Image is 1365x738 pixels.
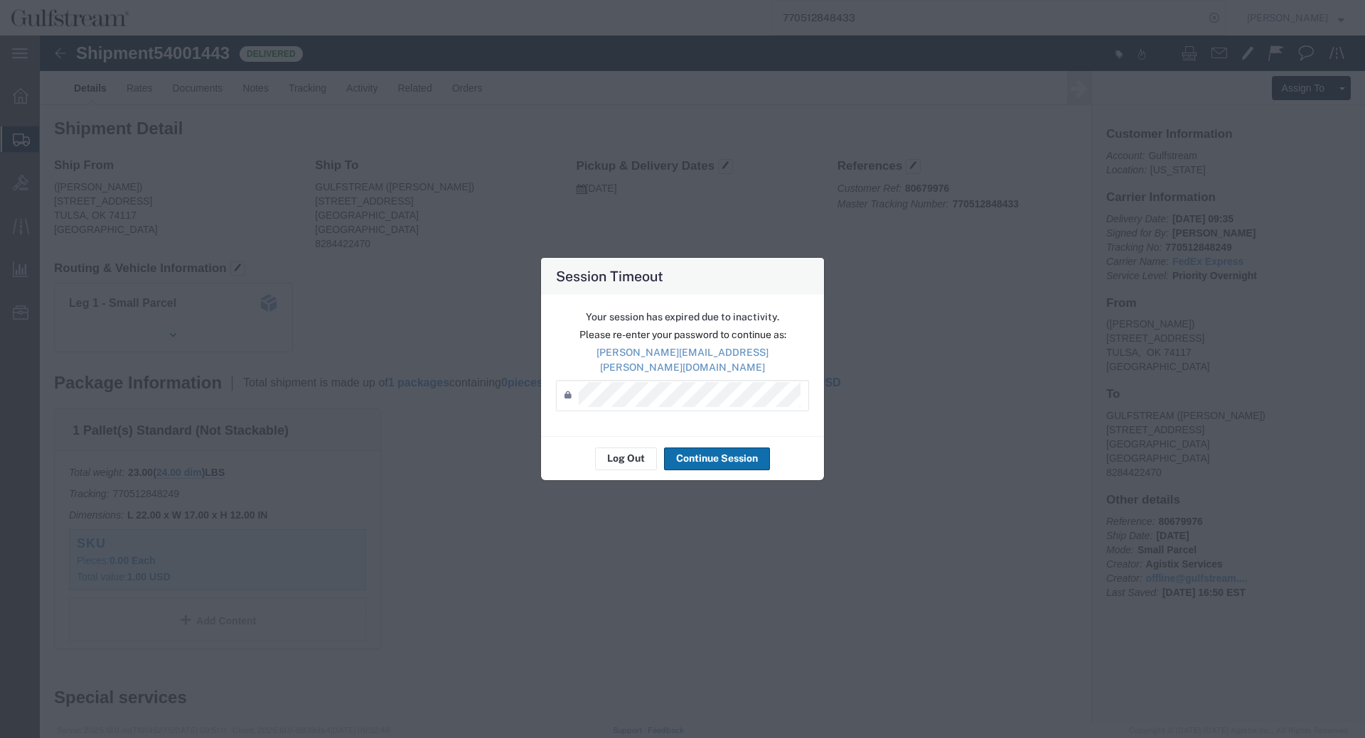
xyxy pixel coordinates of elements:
[556,327,809,342] p: Please re-enter your password to continue as:
[595,447,657,470] button: Log Out
[556,266,663,286] h4: Session Timeout
[556,345,809,375] p: [PERSON_NAME][EMAIL_ADDRESS][PERSON_NAME][DOMAIN_NAME]
[664,447,770,470] button: Continue Session
[556,310,809,325] p: Your session has expired due to inactivity.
